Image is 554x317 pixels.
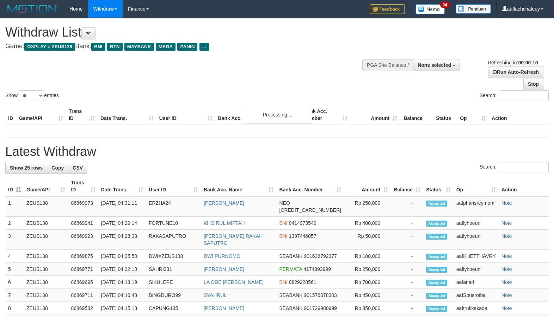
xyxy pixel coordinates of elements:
[501,253,512,259] a: Note
[24,217,68,230] td: ZEUS138
[68,263,98,276] td: 86869771
[415,4,445,14] img: Button%20Memo.svg
[400,105,433,125] th: Balance
[488,66,543,78] a: Run Auto-Refresh
[423,176,454,196] th: Status: activate to sort column ascending
[501,292,512,298] a: Note
[24,196,68,217] td: ZEUS138
[370,4,405,14] img: Feedback.jpg
[24,263,68,276] td: ZEUS138
[51,165,64,171] span: Copy
[289,279,316,285] span: Copy 0829228561 to clipboard
[303,266,331,272] span: Copy 4174893999 to clipboard
[418,62,451,68] span: None selected
[73,165,83,171] span: CSV
[362,59,413,71] div: PGA Site Balance /
[391,289,423,302] td: -
[68,302,98,315] td: 86869582
[289,233,316,239] span: Copy 1397446057 to clipboard
[98,276,146,289] td: [DATE] 04:18:19
[391,263,423,276] td: -
[204,200,244,206] a: [PERSON_NAME]
[146,276,201,289] td: SIKULEPE
[204,279,264,285] a: LA ODE [PERSON_NAME]
[279,207,341,213] span: Copy 5859457206801469 to clipboard
[454,196,499,217] td: aafphansreymom
[24,276,68,289] td: ZEUS138
[242,106,312,123] div: Processing...
[454,302,499,315] td: aaftrukkakada
[344,289,391,302] td: Rp 450,000
[454,289,499,302] td: aafSousrotha
[304,305,337,311] span: Copy 901729980999 to clipboard
[146,196,201,217] td: ERZHA24
[68,217,98,230] td: 86869941
[518,60,538,65] strong: 00:00:10
[289,220,316,226] span: Copy 0414973549 to clipboard
[391,302,423,315] td: -
[5,196,24,217] td: 1
[5,250,24,263] td: 4
[391,230,423,250] td: -
[279,292,302,298] span: SEABANK
[391,176,423,196] th: Balance: activate to sort column ascending
[156,105,215,125] th: User ID
[177,43,197,51] span: PANIN
[489,105,549,125] th: Action
[10,165,43,171] span: Show 25 rows
[501,279,512,285] a: Note
[5,90,59,101] label: Show entries
[391,276,423,289] td: -
[426,293,447,299] span: Accepted
[107,43,123,51] span: BTN
[204,220,245,226] a: KHOIRUL MIFTAH
[480,162,549,172] label: Search:
[5,145,549,159] h1: Latest Withdraw
[523,78,543,90] a: Stop
[5,276,24,289] td: 6
[24,302,68,315] td: ZEUS138
[304,253,337,259] span: Copy 901638792377 to clipboard
[344,250,391,263] td: Rp 100,000
[301,105,350,125] th: Bank Acc. Number
[279,220,287,226] span: BNI
[68,196,98,217] td: 86869973
[501,200,512,206] a: Note
[391,217,423,230] td: -
[279,253,302,259] span: SEABANK
[68,276,98,289] td: 86869695
[426,267,447,273] span: Accepted
[124,43,154,51] span: MAYBANK
[350,105,400,125] th: Amount
[426,201,447,207] span: Accepted
[146,230,201,250] td: RAKASAPUTRO
[413,59,460,71] button: None selected
[156,43,176,51] span: MEGA
[68,176,98,196] th: Trans ID: activate to sort column ascending
[98,105,156,125] th: Date Trans.
[16,105,66,125] th: Game/API
[146,176,201,196] th: User ID: activate to sort column ascending
[24,230,68,250] td: ZEUS138
[426,234,447,240] span: Accepted
[98,217,146,230] td: [DATE] 04:29:14
[344,217,391,230] td: Rp 400,000
[91,43,105,51] span: BNI
[5,217,24,230] td: 2
[98,302,146,315] td: [DATE] 04:15:18
[5,25,362,39] h1: Withdraw List
[499,162,549,172] input: Search:
[454,263,499,276] td: aaflyhoeun
[501,305,512,311] a: Note
[304,292,337,298] span: Copy 901576078303 to clipboard
[426,254,447,260] span: Accepted
[344,176,391,196] th: Amount: activate to sort column ascending
[456,4,491,14] img: panduan.png
[426,221,447,227] span: Accepted
[201,176,276,196] th: Bank Acc. Name: activate to sort column ascending
[47,162,68,174] a: Copy
[344,196,391,217] td: Rp 250,000
[98,230,146,250] td: [DATE] 04:28:38
[5,105,16,125] th: ID
[454,217,499,230] td: aaflyhoeun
